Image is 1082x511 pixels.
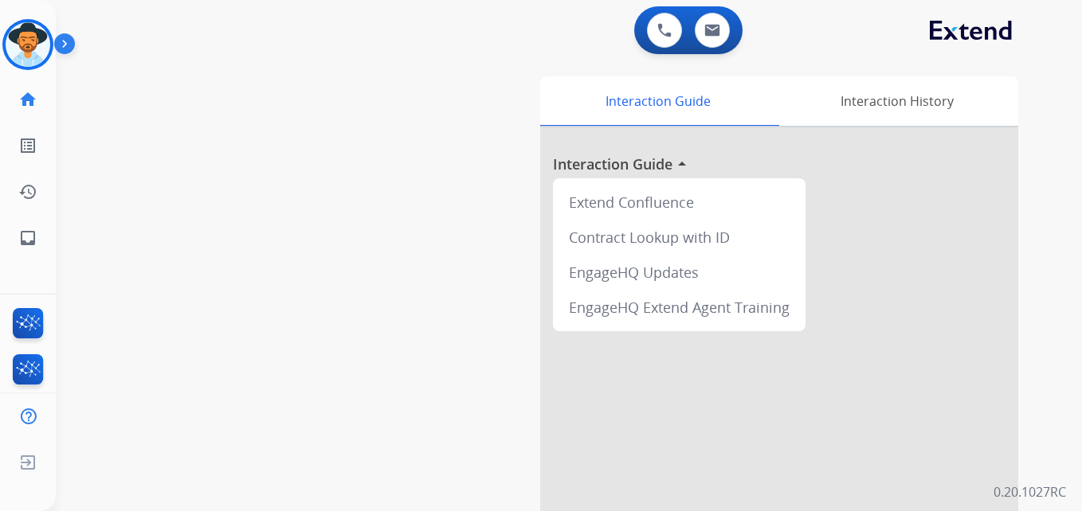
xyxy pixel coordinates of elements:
div: EngageHQ Updates [559,255,799,290]
mat-icon: list_alt [18,136,37,155]
mat-icon: inbox [18,228,37,248]
img: avatar [6,22,50,67]
div: Extend Confluence [559,185,799,220]
p: 0.20.1027RC [994,482,1066,501]
div: Contract Lookup with ID [559,220,799,255]
mat-icon: history [18,182,37,201]
div: Interaction History [775,76,1018,126]
div: Interaction Guide [540,76,775,126]
mat-icon: home [18,90,37,109]
div: EngageHQ Extend Agent Training [559,290,799,325]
